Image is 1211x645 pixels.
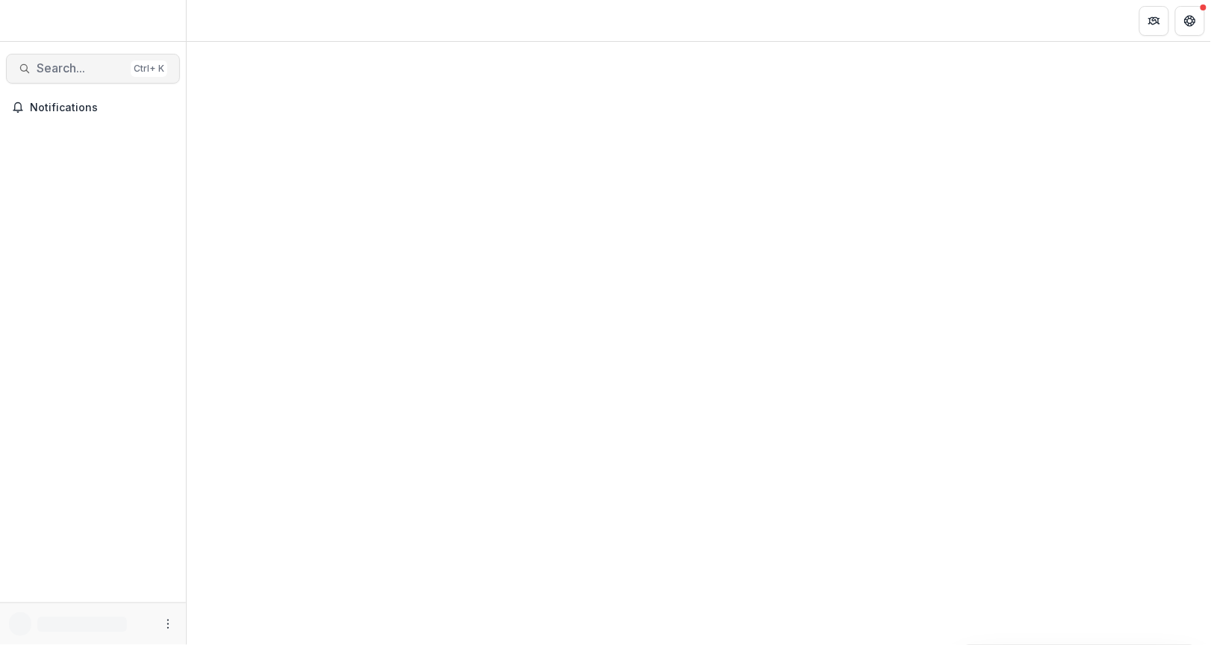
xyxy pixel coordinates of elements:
button: More [159,615,177,633]
span: Notifications [30,102,174,114]
button: Get Help [1175,6,1205,36]
span: Search... [37,61,125,75]
button: Search... [6,54,180,84]
nav: breadcrumb [193,10,256,31]
div: Ctrl + K [131,60,167,77]
button: Partners [1139,6,1169,36]
button: Notifications [6,96,180,119]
